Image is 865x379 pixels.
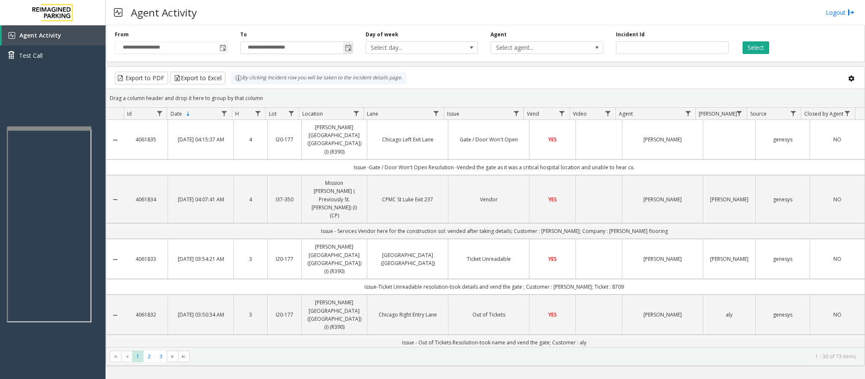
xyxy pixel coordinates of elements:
[616,31,645,38] label: Incident Id
[815,135,860,143] a: NO
[195,353,856,360] kendo-pager-info: 1 - 30 of 73 items
[307,298,362,331] a: [PERSON_NAME][GEOGRAPHIC_DATA] ([GEOGRAPHIC_DATA]) (I) (R390)
[155,351,167,362] span: Page 3
[173,195,228,203] a: [DATE] 04:07:41 AM
[699,110,737,117] span: [PERSON_NAME]
[350,108,362,119] a: Location Filter Menu
[761,255,805,263] a: genesys
[761,311,805,319] a: genesys
[273,195,296,203] a: I37-350
[534,195,570,203] a: YES
[124,279,865,295] td: issue-Ticket Unreadable resolution-took details and vend the gate ; Customer : [PERSON_NAME]; Tic...
[372,311,443,319] a: Chicago Right Entry Lane
[534,255,570,263] a: YES
[252,108,263,119] a: H Filter Menu
[833,311,841,318] span: NO
[129,195,163,203] a: 4061834
[154,108,165,119] a: Id Filter Menu
[447,110,459,117] span: Issue
[627,135,698,143] a: [PERSON_NAME]
[269,110,277,117] span: Lot
[833,196,841,203] span: NO
[750,110,767,117] span: Source
[804,110,843,117] span: Closed by Agent
[132,351,144,362] span: Page 1
[708,255,750,263] a: [PERSON_NAME]
[235,75,242,81] img: infoIcon.svg
[114,2,122,23] img: pageIcon
[833,255,841,263] span: NO
[129,135,163,143] a: 4061835
[19,51,43,60] span: Test Call
[171,110,182,117] span: Date
[231,72,407,84] div: By clicking Incident row you will be taken to the incident details page.
[167,351,178,363] span: Go to the next page
[815,311,860,319] a: NO
[510,108,522,119] a: Issue Filter Menu
[106,108,865,347] div: Data table
[106,196,124,203] a: Collapse Details
[173,135,228,143] a: [DATE] 04:15:37 AM
[219,108,230,119] a: Date Filter Menu
[239,195,262,203] a: 4
[106,312,124,319] a: Collapse Details
[366,42,456,54] span: Select day...
[144,351,155,362] span: Page 2
[491,42,580,54] span: Select agent...
[527,110,539,117] span: Vend
[848,8,854,17] img: logout
[169,353,176,360] span: Go to the next page
[708,195,750,203] a: [PERSON_NAME]
[453,255,524,263] a: Ticket Unreadable
[627,255,698,263] a: [PERSON_NAME]
[106,256,124,263] a: Collapse Details
[826,8,854,17] a: Logout
[682,108,694,119] a: Agent Filter Menu
[619,110,633,117] span: Agent
[127,110,132,117] span: Id
[19,31,61,39] span: Agent Activity
[129,255,163,263] a: 4061833
[708,311,750,319] a: aly
[815,255,860,263] a: NO
[240,31,247,38] label: To
[343,42,353,54] span: Toggle popup
[842,108,853,119] a: Closed by Agent Filter Menu
[2,25,106,46] a: Agent Activity
[366,31,399,38] label: Day of week
[307,179,362,219] a: Mission [PERSON_NAME] ( Previously St. [PERSON_NAME]) (I) (CP)
[627,195,698,203] a: [PERSON_NAME]
[239,255,262,263] a: 3
[815,195,860,203] a: NO
[573,110,587,117] span: Video
[173,311,228,319] a: [DATE] 03:50:34 AM
[534,311,570,319] a: YES
[734,108,745,119] a: Parker Filter Menu
[273,311,296,319] a: I20-177
[491,31,507,38] label: Agent
[372,135,443,143] a: Chicago Left Exit Lane
[302,110,323,117] span: Location
[367,110,378,117] span: Lane
[115,31,129,38] label: From
[185,111,192,117] span: Sortable
[431,108,442,119] a: Lane Filter Menu
[548,136,557,143] span: YES
[548,196,557,203] span: YES
[129,311,163,319] a: 4061832
[239,135,262,143] a: 4
[372,251,443,267] a: [GEOGRAPHIC_DATA] ([GEOGRAPHIC_DATA])
[453,195,524,203] a: Vendor
[8,32,15,39] img: 'icon'
[307,243,362,275] a: [PERSON_NAME][GEOGRAPHIC_DATA] ([GEOGRAPHIC_DATA]) (I) (R390)
[106,91,865,106] div: Drag a column header and drop it here to group by that column
[602,108,614,119] a: Video Filter Menu
[127,2,201,23] h3: Agent Activity
[548,255,557,263] span: YES
[761,195,805,203] a: genesys
[273,135,296,143] a: I20-177
[124,335,865,350] td: issue - Out of Tickets Resolution-took name and vend the gate; Customer : aly
[115,72,168,84] button: Export to PDF
[453,135,524,143] a: Gate / Door Won't Open
[180,353,187,360] span: Go to the last page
